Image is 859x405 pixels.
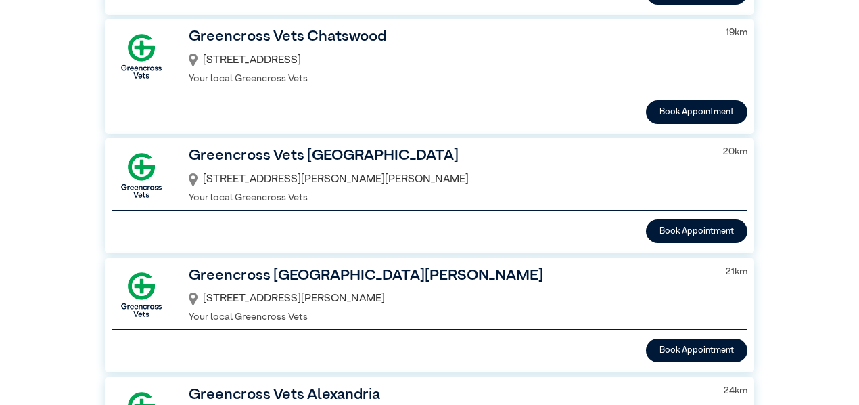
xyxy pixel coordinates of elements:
div: [STREET_ADDRESS] [189,49,709,72]
button: Book Appointment [646,339,747,362]
button: Book Appointment [646,100,747,124]
img: GX-Square.png [112,146,171,205]
p: 21 km [726,265,747,280]
h3: Greencross [GEOGRAPHIC_DATA][PERSON_NAME] [189,265,709,288]
div: [STREET_ADDRESS][PERSON_NAME] [189,287,709,310]
h3: Greencross Vets [GEOGRAPHIC_DATA] [189,145,706,168]
img: GX-Square.png [112,265,171,324]
p: Your local Greencross Vets [189,191,706,206]
p: 19 km [726,26,747,41]
p: 20 km [723,145,747,160]
h3: Greencross Vets Chatswood [189,26,709,49]
p: 24 km [724,384,747,399]
div: [STREET_ADDRESS][PERSON_NAME][PERSON_NAME] [189,168,706,191]
p: Your local Greencross Vets [189,72,709,87]
p: Your local Greencross Vets [189,310,709,325]
img: GX-Square.png [112,26,171,86]
button: Book Appointment [646,219,747,243]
